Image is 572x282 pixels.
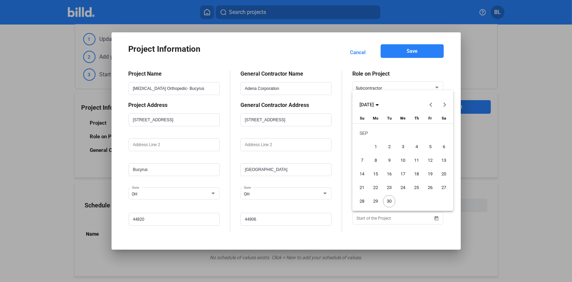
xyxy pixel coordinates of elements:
span: 23 [383,182,395,194]
span: 27 [438,182,450,194]
span: 28 [356,195,368,207]
button: September 13, 2025 [437,154,451,167]
button: September 26, 2025 [423,181,437,194]
button: Previous month [424,98,438,111]
span: 15 [369,168,382,180]
span: Sa [442,116,446,121]
span: 14 [356,168,368,180]
button: September 11, 2025 [410,154,423,167]
button: September 29, 2025 [369,194,382,208]
button: September 9, 2025 [382,154,396,167]
td: SEP [355,126,451,140]
button: September 27, 2025 [437,181,451,194]
span: 6 [438,141,450,153]
span: 22 [369,182,382,194]
button: September 17, 2025 [396,167,410,181]
button: September 12, 2025 [423,154,437,167]
button: September 4, 2025 [410,140,423,154]
button: September 5, 2025 [423,140,437,154]
button: September 15, 2025 [369,167,382,181]
span: 5 [424,141,436,153]
span: 25 [410,182,423,194]
span: 8 [369,154,382,167]
span: 17 [397,168,409,180]
button: September 22, 2025 [369,181,382,194]
button: September 7, 2025 [355,154,369,167]
span: 10 [397,154,409,167]
span: 3 [397,141,409,153]
span: 13 [438,154,450,167]
button: September 18, 2025 [410,167,423,181]
button: Choose month and year [357,98,382,111]
span: 30 [383,195,395,207]
span: 29 [369,195,382,207]
span: 7 [356,154,368,167]
span: Tu [387,116,392,121]
button: September 10, 2025 [396,154,410,167]
span: Fr [428,116,432,121]
button: September 14, 2025 [355,167,369,181]
button: September 23, 2025 [382,181,396,194]
span: [DATE] [360,102,374,107]
button: September 19, 2025 [423,167,437,181]
span: 16 [383,168,395,180]
span: 24 [397,182,409,194]
button: September 2, 2025 [382,140,396,154]
button: September 8, 2025 [369,154,382,167]
button: September 16, 2025 [382,167,396,181]
button: September 25, 2025 [410,181,423,194]
button: September 20, 2025 [437,167,451,181]
button: September 21, 2025 [355,181,369,194]
span: We [400,116,406,121]
span: 18 [410,168,423,180]
button: September 6, 2025 [437,140,451,154]
span: 1 [369,141,382,153]
span: Mo [373,116,378,121]
span: 12 [424,154,436,167]
span: 11 [410,154,423,167]
button: September 24, 2025 [396,181,410,194]
span: 26 [424,182,436,194]
button: September 3, 2025 [396,140,410,154]
span: Th [414,116,419,121]
span: Su [360,116,364,121]
span: 9 [383,154,395,167]
span: 2 [383,141,395,153]
button: September 28, 2025 [355,194,369,208]
button: September 1, 2025 [369,140,382,154]
button: September 30, 2025 [382,194,396,208]
span: 19 [424,168,436,180]
span: 21 [356,182,368,194]
span: 20 [438,168,450,180]
span: 4 [410,141,423,153]
button: Next month [438,98,452,111]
